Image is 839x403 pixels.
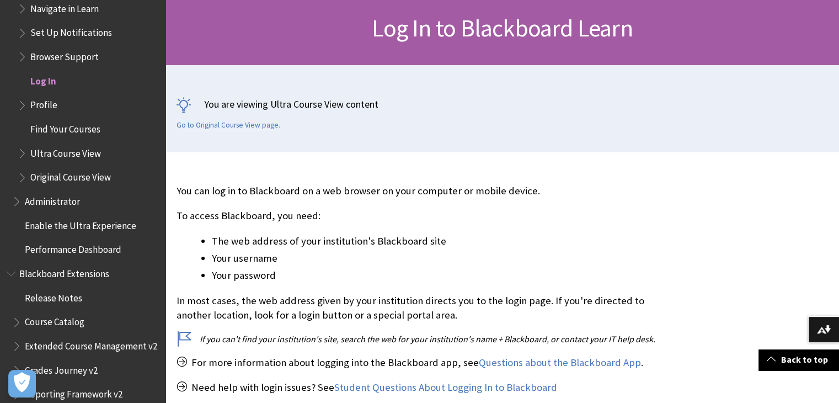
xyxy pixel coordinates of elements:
span: Student Questions About Logging In to Blackboard [334,381,557,394]
span: Performance Dashboard [25,241,121,256]
span: Profile [30,96,57,111]
span: Browser Support [30,47,99,62]
span: Course Catalog [25,313,84,328]
a: Student Questions About Logging In to Blackboard [334,381,557,394]
span: Grades Journey v2 [25,361,98,376]
span: Log In to Blackboard Learn [372,13,632,43]
li: Your username [212,251,665,266]
a: Back to top [758,349,839,370]
p: Need help with login issues? See [177,380,665,395]
span: Extended Course Management v2 [25,337,157,352]
li: The web address of your institution's Blackboard site [212,234,665,249]
a: Questions about the Blackboard App [479,356,641,369]
p: You can log in to Blackboard on a web browser on your computer or mobile device. [177,184,665,198]
span: Ultra Course View [30,144,101,159]
span: Find Your Courses [30,120,100,135]
p: To access Blackboard, you need: [177,209,665,223]
a: Go to Original Course View page. [177,120,280,130]
p: You are viewing Ultra Course View content [177,97,828,111]
span: Release Notes [25,289,82,304]
span: Log In [30,72,56,87]
span: Enable the Ultra Experience [25,216,136,231]
span: Blackboard Extensions [19,264,109,279]
li: Your password [212,268,665,283]
p: For more information about logging into the Blackboard app, see . [177,356,665,370]
span: Administrator [25,192,80,207]
p: If you can't find your institution's site, search the web for your institution's name + Blackboar... [177,333,665,345]
button: Open Preferences [8,370,36,397]
span: Reporting Framework v2 [25,385,122,400]
p: In most cases, the web address given by your institution directs you to the login page. If you're... [177,294,665,322]
span: Set Up Notifications [30,24,112,39]
span: Original Course View [30,168,111,183]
